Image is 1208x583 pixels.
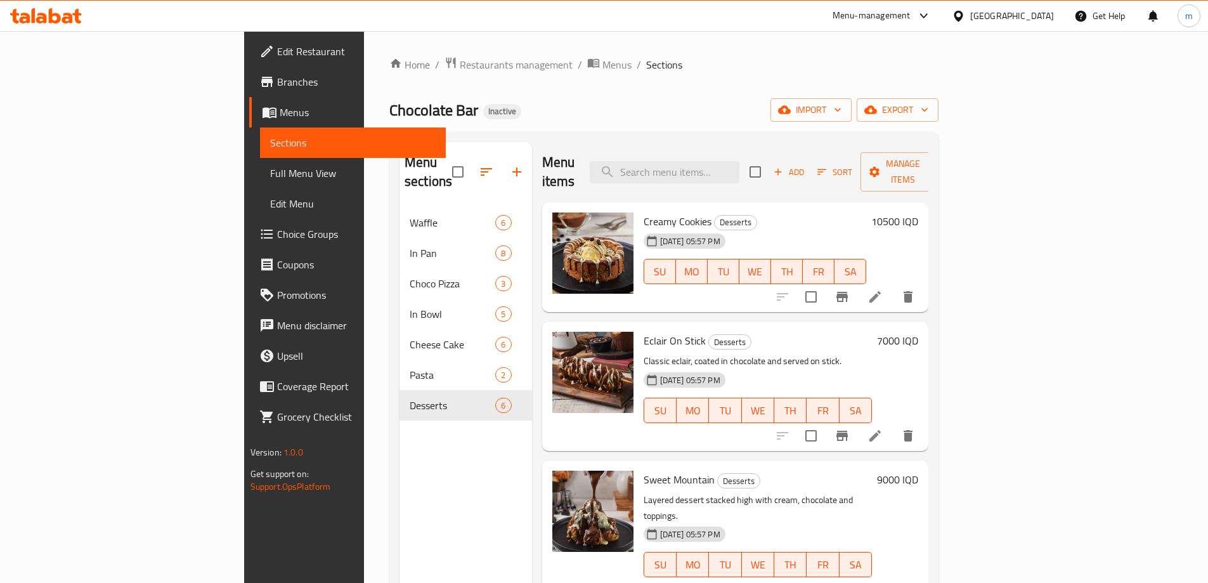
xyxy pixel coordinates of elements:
[827,421,857,451] button: Branch-specific-item
[857,98,938,122] button: export
[410,398,495,413] div: Desserts
[771,259,803,284] button: TH
[496,308,510,320] span: 5
[713,263,734,281] span: TU
[644,492,873,524] p: Layered dessert stacked high with cream, chocolate and toppings.
[644,259,676,284] button: SU
[260,158,446,188] a: Full Menu View
[709,552,741,577] button: TU
[644,212,711,231] span: Creamy Cookies
[871,213,918,230] h6: 10500 IQD
[483,106,521,117] span: Inactive
[277,257,436,272] span: Coupons
[781,102,841,118] span: import
[471,157,502,187] span: Sort sections
[410,306,495,322] span: In Bowl
[840,263,861,281] span: SA
[389,96,478,124] span: Chocolate Bar
[270,135,436,150] span: Sections
[742,159,769,185] span: Select section
[277,379,436,394] span: Coverage Report
[817,165,852,180] span: Sort
[655,235,725,247] span: [DATE] 05:57 PM
[739,259,771,284] button: WE
[552,213,633,294] img: Creamy Cookies
[714,402,736,420] span: TU
[644,331,706,350] span: Eclair On Stick
[840,552,872,577] button: SA
[399,238,532,268] div: In Pan8
[280,105,436,120] span: Menus
[502,157,532,187] button: Add section
[742,398,774,423] button: WE
[495,398,511,413] div: items
[495,306,511,322] div: items
[260,188,446,219] a: Edit Menu
[249,402,446,432] a: Grocery Checklist
[277,44,436,59] span: Edit Restaurant
[410,246,495,261] span: In Pan
[682,402,704,420] span: MO
[602,57,632,72] span: Menus
[399,390,532,421] div: Desserts6
[649,263,671,281] span: SU
[399,268,532,299] div: Choco Pizza3
[270,166,436,181] span: Full Menu View
[779,402,802,420] span: TH
[677,398,709,423] button: MO
[742,552,774,577] button: WE
[744,263,766,281] span: WE
[779,556,802,574] span: TH
[637,57,641,72] li: /
[867,102,928,118] span: export
[495,276,511,291] div: items
[410,276,495,291] span: Choco Pizza
[803,259,835,284] button: FR
[644,552,677,577] button: SU
[249,310,446,341] a: Menu disclaimer
[714,556,736,574] span: TU
[867,428,883,443] a: Edit menu item
[682,556,704,574] span: MO
[708,259,739,284] button: TU
[644,398,677,423] button: SU
[277,409,436,424] span: Grocery Checklist
[827,282,857,312] button: Branch-specific-item
[833,8,911,23] div: Menu-management
[250,466,309,482] span: Get support on:
[399,299,532,329] div: In Bowl5
[277,348,436,364] span: Upsell
[809,162,861,182] span: Sort items
[249,371,446,402] a: Coverage Report
[542,153,575,191] h2: Menu items
[249,219,446,249] a: Choice Groups
[861,152,945,192] button: Manage items
[249,280,446,310] a: Promotions
[807,398,839,423] button: FR
[774,552,807,577] button: TH
[445,56,573,73] a: Restaurants management
[747,556,769,574] span: WE
[649,402,672,420] span: SU
[277,318,436,333] span: Menu disclaimer
[845,402,867,420] span: SA
[399,329,532,360] div: Cheese Cake6
[496,369,510,381] span: 2
[714,215,757,230] div: Desserts
[277,226,436,242] span: Choice Groups
[677,552,709,577] button: MO
[1185,9,1193,23] span: m
[655,528,725,540] span: [DATE] 05:57 PM
[249,341,446,371] a: Upsell
[460,57,573,72] span: Restaurants management
[587,56,632,73] a: Menus
[496,339,510,351] span: 6
[812,556,834,574] span: FR
[495,337,511,352] div: items
[708,334,751,350] div: Desserts
[250,444,282,461] span: Version:
[496,247,510,259] span: 8
[277,287,436,303] span: Promotions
